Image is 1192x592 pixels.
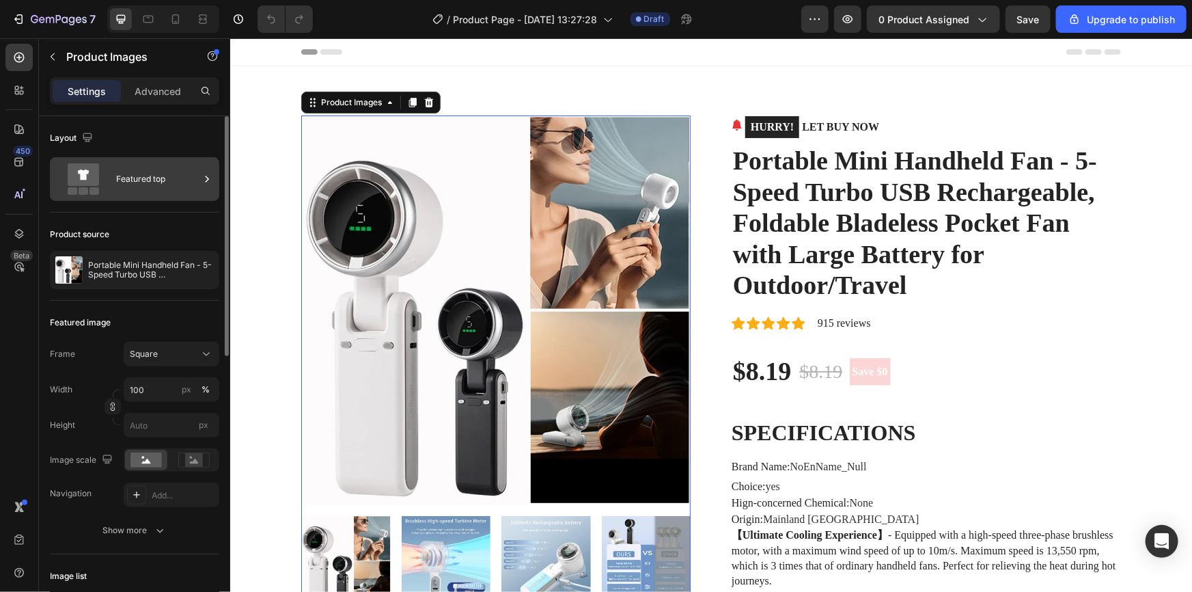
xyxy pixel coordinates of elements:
[50,487,92,500] div: Navigation
[10,250,33,261] div: Beta
[587,277,641,293] p: 915 reviews
[501,442,532,454] span: Choice
[197,381,214,398] button: px
[501,422,637,434] p: :
[50,129,96,148] div: Layout
[50,384,72,396] label: Width
[620,459,643,470] span: None
[501,459,643,470] p: :
[568,318,614,349] div: $8.19
[103,524,167,537] div: Show more
[560,422,637,434] span: NoEnName_Null
[1068,12,1175,27] div: Upgrade to publish
[501,491,658,502] strong: 【Ultimate Cooling Experience】
[878,12,969,27] span: 0 product assigned
[536,442,550,454] span: yes
[66,49,182,65] p: Product Images
[124,377,219,402] input: px%
[199,420,208,430] span: px
[130,348,158,360] span: Square
[202,384,210,396] div: %
[501,459,616,470] span: Hign-concerned Chemical
[501,317,563,351] div: $8.19
[50,419,75,431] label: Height
[447,12,451,27] span: /
[50,570,87,582] div: Image list
[88,260,214,280] p: Portable Mini Handheld Fan - 5-Speed Turbo USB Rechargeable, Foldable Bladeless Pocket Fan with L...
[89,11,96,27] p: 7
[5,5,102,33] button: 7
[13,146,33,157] div: 450
[644,13,665,25] span: Draft
[258,5,313,33] div: Undo/Redo
[68,84,106,98] p: Settings
[124,413,219,438] input: px
[1146,525,1178,558] div: Open Intercom Messenger
[124,342,219,366] button: Square
[454,12,598,27] span: Product Page - [DATE] 13:27:28
[135,84,181,98] p: Advanced
[55,256,83,284] img: product feature img
[515,77,649,100] p: LET BUY NOW
[1056,5,1187,33] button: Upgrade to publish
[867,5,1000,33] button: 0 product assigned
[501,475,530,487] span: Origin
[620,320,661,347] pre: Save $0
[50,348,75,360] label: Frame
[178,381,195,398] button: %
[501,422,557,434] span: Brand Name
[50,518,219,543] button: Show more
[501,442,550,454] p: :
[116,163,199,195] div: Featured top
[50,317,111,329] div: Featured image
[50,451,115,470] div: Image scale
[501,106,891,265] h2: Portable Mini Handheld Fan - 5-Speed Turbo USB Rechargeable, Foldable Bladeless Pocket Fan with L...
[501,382,686,407] h1: SPECIFICATIONS
[1006,5,1051,33] button: Save
[50,228,109,241] div: Product source
[501,489,891,551] p: - Equipped with a high-speed three-phase brushless motor, with a maximum wind speed of up to 10m/...
[515,78,569,100] mark: HURRY!
[533,475,689,487] span: Mainland [GEOGRAPHIC_DATA]
[152,489,216,502] div: Add...
[182,384,191,396] div: px
[230,38,1192,592] iframe: Design area
[501,475,689,487] p: :
[1017,14,1040,25] span: Save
